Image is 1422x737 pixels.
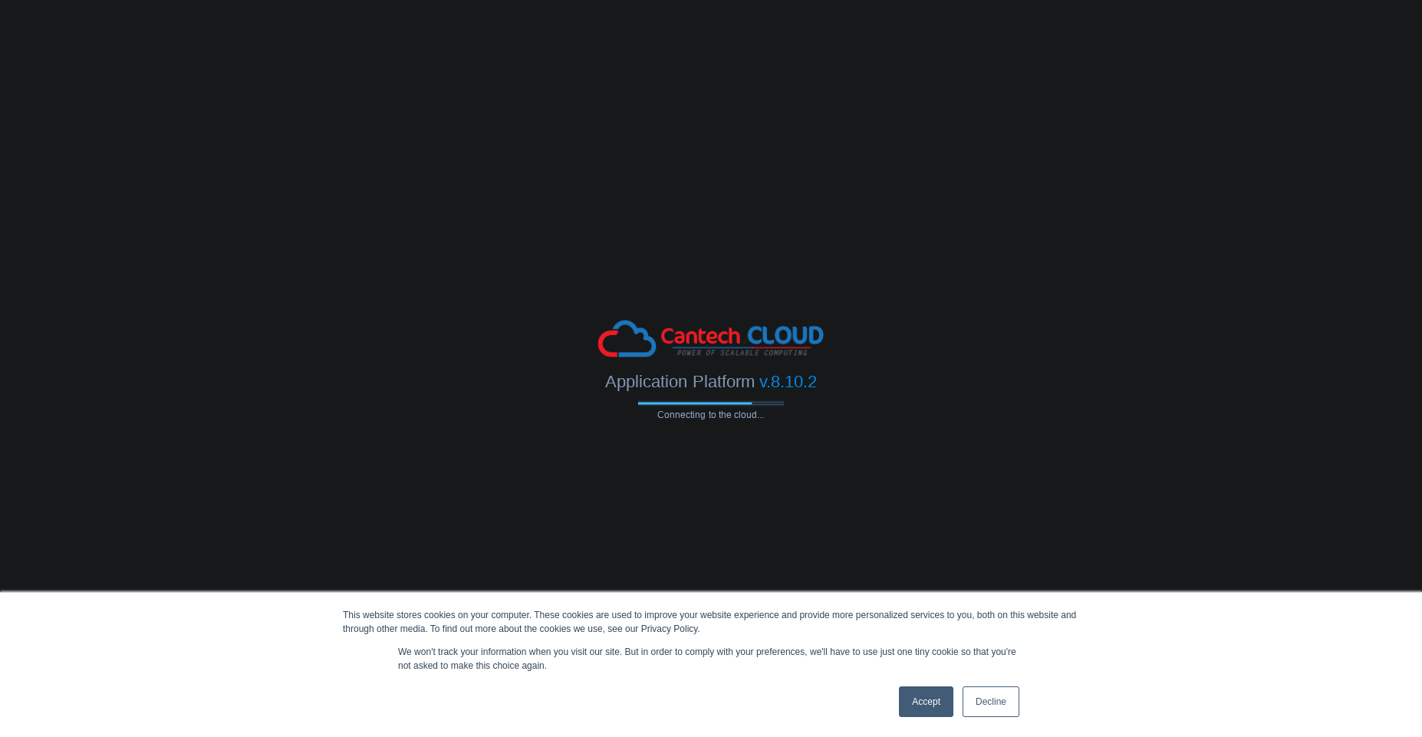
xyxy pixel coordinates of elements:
[343,608,1079,636] div: This website stores cookies on your computer. These cookies are used to improve your website expe...
[963,686,1019,717] a: Decline
[638,409,784,419] span: Connecting to the cloud...
[605,371,754,390] span: Application Platform
[398,645,1024,673] p: We won't track your information when you visit our site. But in order to comply with your prefere...
[596,318,826,360] img: logo.png
[899,686,953,717] a: Accept
[759,371,817,390] span: v.8.10.2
